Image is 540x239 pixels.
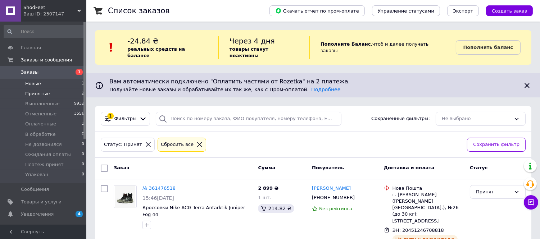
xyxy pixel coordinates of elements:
span: Принятые [25,91,50,97]
span: 0 [82,141,84,148]
span: Ожидания оплаты [25,151,71,158]
input: Поиск по номеру заказа, ФИО покупателя, номеру телефона, Email, номеру накладной [156,112,341,126]
span: 1 шт. [258,195,271,200]
span: Вам автоматически подключено "Оплатить частями от Rozetka" на 2 платежа. [109,78,517,86]
span: 3556 [74,111,84,117]
button: Создать заказ [486,5,533,16]
div: 214.82 ₴ [258,204,294,213]
span: 2 [82,91,84,97]
span: ShodFeet [23,4,77,11]
span: Покупатель [312,165,344,170]
a: [PERSON_NAME] [312,185,351,192]
span: Получайте новые заказы и обрабатывайте их так же, как с Пром-оплатой. [109,87,340,92]
b: Пополните Баланс [321,41,371,47]
span: Упакован [25,171,48,178]
span: Показатели работы компании [21,223,67,236]
div: Статус: Принят [103,141,144,148]
span: Платеж принят [25,161,64,168]
span: Товары и услуги [21,199,62,205]
h1: Список заказов [108,6,170,15]
div: г. [PERSON_NAME] ([PERSON_NAME][GEOGRAPHIC_DATA].), №26 (до 30 кг): [STREET_ADDRESS] [392,192,464,224]
a: Фото товару [114,185,137,208]
a: Пополнить баланс [456,40,521,55]
span: Заказы и сообщения [21,57,72,63]
span: В обработке [25,131,56,138]
span: Через 4 дня [230,37,275,45]
input: Поиск [4,25,85,38]
span: 1 [76,69,83,75]
span: 0 [82,161,84,168]
span: Доставка и оплата [384,165,435,170]
span: Заказы [21,69,38,75]
span: Главная [21,45,41,51]
a: Подробнее [311,87,340,92]
div: Сбросить все [159,141,195,148]
div: 1 [107,113,114,119]
div: Ваш ID: 2307147 [23,11,86,17]
span: Сообщения [21,186,49,193]
span: 15:46[DATE] [142,195,174,201]
a: Кроссовки Nike ACG Terra Antarktik Juniper Fog 44 [142,205,245,217]
div: Не выбрано [442,115,511,123]
span: Оплаченные [25,121,56,127]
div: Принят [476,188,511,196]
span: 0 [82,151,84,158]
a: Создать заказ [479,8,533,13]
span: Сохранить фильтр [473,141,519,148]
span: 9932 [74,101,84,107]
span: Новые [25,81,41,87]
span: Фильтры [114,115,137,122]
button: Скачать отчет по пром-оплате [269,5,365,16]
img: :exclamation: [106,42,117,53]
span: Статус [470,165,488,170]
span: Создать заказ [492,8,527,14]
span: Экспорт [453,8,473,14]
span: 0 [82,171,84,178]
span: 4 [76,211,83,217]
button: Управление статусами [372,5,440,16]
span: Сумма [258,165,275,170]
button: Экспорт [447,5,479,16]
span: [PHONE_NUMBER] [312,195,355,200]
button: Сохранить фильтр [467,138,526,152]
span: Отмененные [25,111,56,117]
div: Нова Пошта [392,185,464,192]
a: № 361476518 [142,185,176,191]
div: , чтоб и далее получать заказы [309,36,456,59]
span: 0 [82,131,84,138]
span: 1 [82,81,84,87]
b: реальных средств на балансе [127,46,185,58]
span: Выполненные [25,101,60,107]
span: Без рейтинга [319,206,352,211]
button: Чат с покупателем [524,195,538,210]
img: Фото товару [115,185,135,208]
span: Заказ [114,165,129,170]
span: Управление статусами [378,8,434,14]
span: Скачать отчет по пром-оплате [275,8,359,14]
b: товары станут неактивны [230,46,268,58]
span: Сохраненные фильтры: [371,115,430,122]
span: Уведомления [21,211,54,217]
b: Пополнить баланс [463,45,513,50]
span: 2 899 ₴ [258,185,278,191]
span: -24.84 ₴ [127,37,158,45]
span: Не дозвонился [25,141,62,148]
span: 1 [82,121,84,127]
span: ЭН: 20451246708818 [392,227,444,233]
